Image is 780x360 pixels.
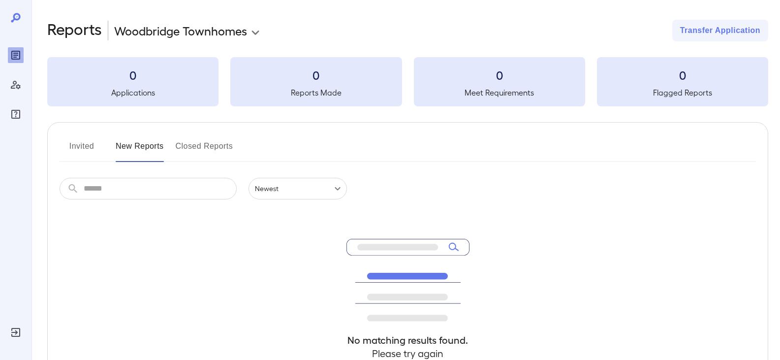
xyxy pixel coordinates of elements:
button: Closed Reports [176,138,233,162]
h5: Flagged Reports [597,87,768,98]
div: Log Out [8,325,24,340]
div: Reports [8,47,24,63]
div: Newest [249,178,347,199]
p: Woodbridge Townhomes [114,23,247,38]
button: Invited [60,138,104,162]
summary: 0Applications0Reports Made0Meet Requirements0Flagged Reports [47,57,768,106]
h3: 0 [597,67,768,83]
div: Manage Users [8,77,24,93]
h2: Reports [47,20,102,41]
h5: Applications [47,87,218,98]
h3: 0 [230,67,402,83]
h4: No matching results found. [346,333,469,347]
h3: 0 [414,67,585,83]
div: FAQ [8,106,24,122]
h4: Please try again [346,347,469,360]
button: Transfer Application [672,20,768,41]
h5: Reports Made [230,87,402,98]
button: New Reports [116,138,164,162]
h5: Meet Requirements [414,87,585,98]
h3: 0 [47,67,218,83]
